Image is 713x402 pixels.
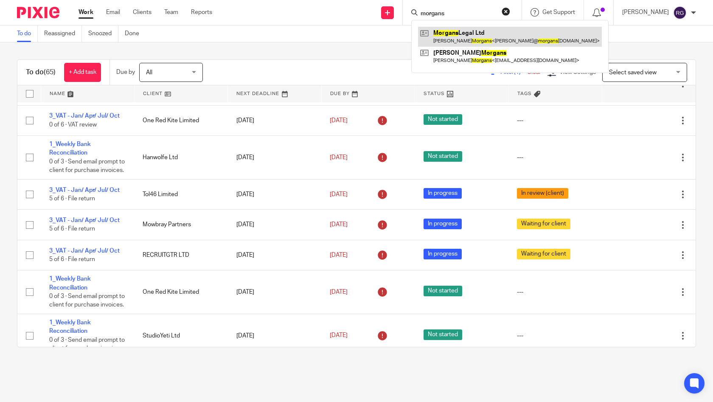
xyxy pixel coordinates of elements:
a: 1_Weekly Bank Reconciliation [49,276,91,290]
a: 1_Weekly Bank Reconciliation [49,141,91,156]
span: [DATE] [330,118,348,124]
span: In progress [424,188,462,199]
span: Not started [424,114,462,125]
button: Clear [502,7,510,16]
h1: To do [26,68,56,77]
span: All [146,70,152,76]
div: --- [517,116,593,125]
span: [DATE] [330,289,348,295]
span: 5 of 6 · File return [49,196,95,202]
p: Due by [116,68,135,76]
td: [DATE] [228,136,321,180]
span: Not started [424,286,462,296]
td: [DATE] [228,314,321,357]
a: 1_Weekly Bank Reconciliation [49,320,91,334]
span: Waiting for client [517,219,570,229]
td: [DATE] [228,179,321,209]
span: Not started [424,329,462,340]
span: 0 of 6 · VAT review [49,122,97,128]
td: StudioYeti Ltd [134,314,227,357]
span: [DATE] [330,333,348,339]
a: Work [79,8,93,17]
img: svg%3E [673,6,687,20]
span: In progress [424,249,462,259]
span: Tags [517,91,532,96]
a: + Add task [64,63,101,82]
span: Not started [424,151,462,162]
a: 3_VAT - Jan/ Apr/ Jul/ Oct [49,113,120,119]
a: Email [106,8,120,17]
span: [DATE] [330,222,348,228]
span: In review (client) [517,188,568,199]
a: 3_VAT - Jan/ Apr/ Jul/ Oct [49,248,120,254]
span: In progress [424,219,462,229]
span: [DATE] [330,252,348,258]
a: 3_VAT - Jan/ Apr/ Jul/ Oct [49,217,120,223]
td: [DATE] [228,105,321,135]
div: --- [517,153,593,162]
td: RECRUITGTR LTD [134,240,227,270]
a: 3_VAT - Jan/ Apr/ Jul/ Oct [49,187,120,193]
a: To do [17,25,38,42]
span: 0 of 3 · Send email prompt to client for purchase invoices. [49,337,125,352]
span: 5 of 6 · File return [49,226,95,232]
td: Hanwolfe Ltd [134,136,227,180]
p: [PERSON_NAME] [622,8,669,17]
a: Team [164,8,178,17]
a: Reassigned [44,25,82,42]
td: One Red Kite Limited [134,105,227,135]
img: Pixie [17,7,59,18]
td: Mowbray Partners [134,210,227,240]
div: --- [517,288,593,296]
span: 5 of 6 · File return [49,256,95,262]
td: Tol46 Limited [134,179,227,209]
td: One Red Kite Limited [134,270,227,314]
a: Done [125,25,146,42]
input: Search [420,10,496,18]
a: Clients [133,8,152,17]
span: Get Support [542,9,575,15]
td: [DATE] [228,240,321,270]
td: [DATE] [228,210,321,240]
span: 0 of 3 · Send email prompt to client for purchase invoices. [49,293,125,308]
span: Select saved view [609,70,657,76]
span: [DATE] [330,191,348,197]
a: Reports [191,8,212,17]
td: [DATE] [228,270,321,314]
a: Snoozed [88,25,118,42]
span: 0 of 3 · Send email prompt to client for purchase invoices. [49,159,125,174]
span: [DATE] [330,155,348,160]
div: --- [517,332,593,340]
span: (65) [44,69,56,76]
span: Waiting for client [517,249,570,259]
